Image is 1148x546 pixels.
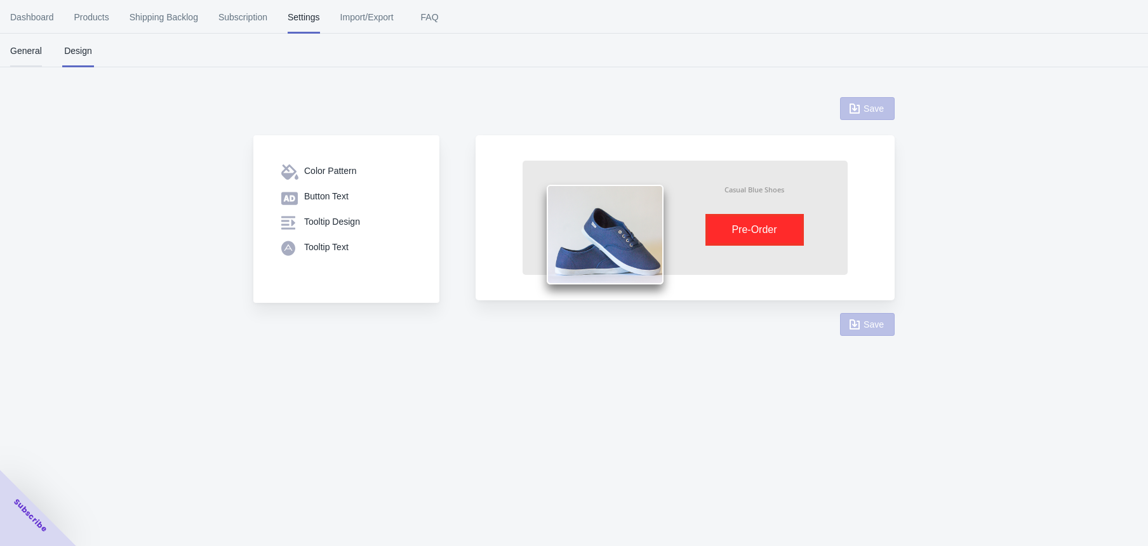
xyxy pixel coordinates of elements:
span: Design [62,34,94,67]
div: Button Text [304,190,411,203]
span: FAQ [414,1,446,34]
span: Import/Export [340,1,394,34]
span: Settings [288,1,320,34]
button: Tooltip Design [271,209,422,234]
div: Casual Blue Shoes [724,185,784,194]
button: Button Text [271,183,422,209]
button: Tooltip Text [271,234,422,260]
span: General [10,34,42,67]
span: Subscribe [11,496,50,535]
button: Pre-Order [705,214,804,246]
button: Color Pattern [271,158,422,183]
span: Dashboard [10,1,54,34]
div: Tooltip Text [304,241,411,253]
div: Tooltip Design [304,215,411,228]
img: shoes.png [547,185,664,284]
div: Color Pattern [304,164,411,177]
span: Subscription [218,1,267,34]
span: Products [74,1,109,34]
span: Shipping Backlog [130,1,198,34]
